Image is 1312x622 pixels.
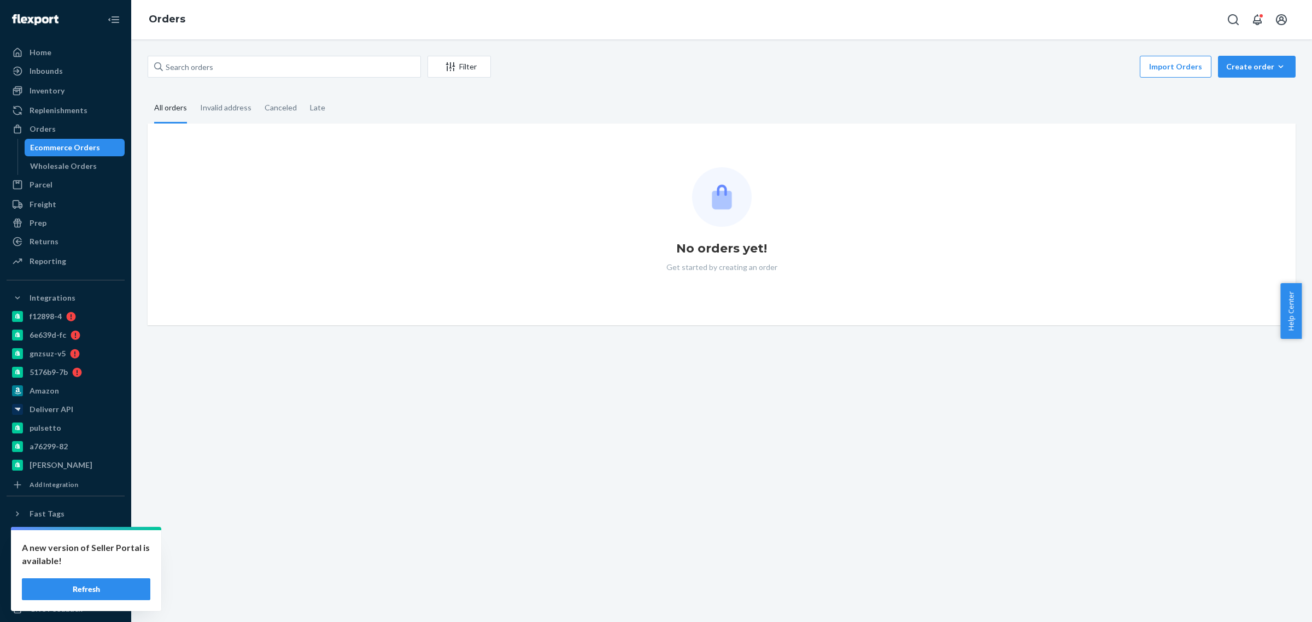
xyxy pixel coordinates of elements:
button: Refresh [22,578,150,600]
a: [PERSON_NAME] [7,456,125,474]
button: Help Center [1280,283,1302,339]
button: Fast Tags [7,505,125,523]
a: Amazon [7,382,125,400]
div: a76299-82 [30,441,68,452]
a: Replenishments [7,102,125,119]
img: Flexport logo [12,14,58,25]
button: Open notifications [1246,9,1268,31]
div: Filter [428,61,490,72]
a: pulsetto [7,419,125,437]
div: Add Integration [30,480,78,489]
div: Integrations [30,292,75,303]
a: gnzsuz-v5 [7,345,125,362]
a: Deliverr API [7,401,125,418]
div: Amazon [30,385,59,396]
a: 6e639d-fc [7,326,125,344]
button: Create order [1218,56,1296,78]
div: [PERSON_NAME] [30,460,92,471]
img: Empty list [692,167,752,227]
div: Create order [1226,61,1287,72]
button: Open Search Box [1222,9,1244,31]
div: f12898-4 [30,311,62,322]
a: f12898-4 [7,308,125,325]
div: Wholesale Orders [30,161,97,172]
div: Inventory [30,85,65,96]
h1: No orders yet! [676,240,767,257]
button: Import Orders [1140,56,1211,78]
button: Open account menu [1270,9,1292,31]
ol: breadcrumbs [140,4,194,36]
button: Close Navigation [103,9,125,31]
a: Inventory [7,82,125,99]
div: Parcel [30,179,52,190]
div: Reporting [30,256,66,267]
a: Orders [7,120,125,138]
a: Talk to Support [7,563,125,580]
a: Settings [7,544,125,562]
a: 5176b9-7b [7,363,125,381]
a: Help Center [7,582,125,599]
input: Search orders [148,56,421,78]
p: A new version of Seller Portal is available! [22,541,150,567]
div: Inbounds [30,66,63,77]
a: Add Fast Tag [7,527,125,540]
div: Invalid address [200,93,251,122]
a: Ecommerce Orders [25,139,125,156]
a: Parcel [7,176,125,193]
div: Orders [30,124,56,134]
a: Add Integration [7,478,125,491]
a: Home [7,44,125,61]
div: Canceled [265,93,297,122]
div: Home [30,47,51,58]
a: Wholesale Orders [25,157,125,175]
div: gnzsuz-v5 [30,348,66,359]
button: Give Feedback [7,600,125,618]
div: Fast Tags [30,508,65,519]
p: Get started by creating an order [666,262,777,273]
div: Late [310,93,325,122]
a: Returns [7,233,125,250]
a: Reporting [7,253,125,270]
div: Replenishments [30,105,87,116]
div: Freight [30,199,56,210]
div: All orders [154,93,187,124]
div: 5176b9-7b [30,367,68,378]
button: Integrations [7,289,125,307]
a: Prep [7,214,125,232]
button: Filter [427,56,491,78]
div: Prep [30,218,46,228]
div: pulsetto [30,423,61,433]
a: Orders [149,13,185,25]
a: a76299-82 [7,438,125,455]
div: 6e639d-fc [30,330,66,341]
div: Deliverr API [30,404,73,415]
div: Ecommerce Orders [30,142,100,153]
div: Returns [30,236,58,247]
a: Freight [7,196,125,213]
a: Inbounds [7,62,125,80]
